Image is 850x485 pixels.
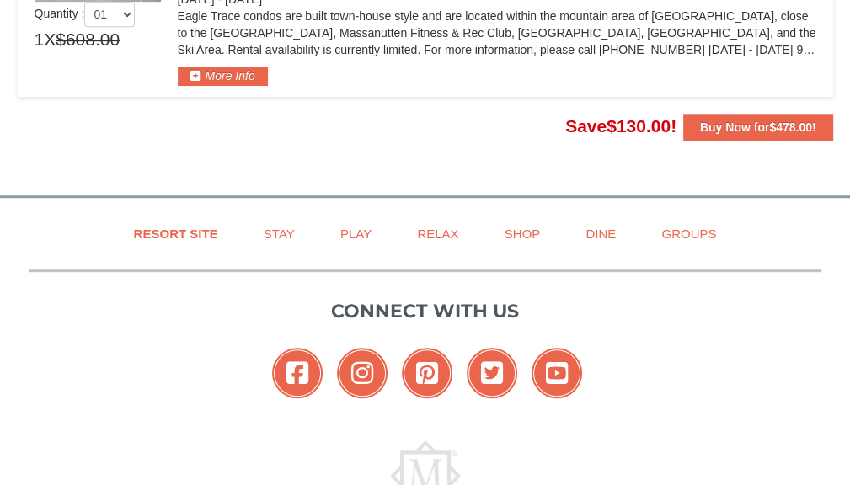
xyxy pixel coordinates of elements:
[700,120,816,134] strong: Buy Now for !
[243,215,316,253] a: Stay
[484,215,562,253] a: Shop
[607,116,671,136] span: $130.00
[683,114,833,141] button: Buy Now for$478.00!
[35,27,45,52] span: 1
[44,27,56,52] span: X
[29,297,821,325] p: Connect with us
[769,120,812,134] span: $478.00
[396,215,479,253] a: Relax
[56,27,120,52] span: $608.00
[640,215,737,253] a: Groups
[564,215,637,253] a: Dine
[565,116,676,136] span: Save !
[113,215,239,253] a: Resort Site
[178,8,816,58] p: Eagle Trace condos are built town-house style and are located within the mountain area of [GEOGRA...
[35,7,136,20] span: Quantity :
[319,215,393,253] a: Play
[178,67,268,85] button: More Info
